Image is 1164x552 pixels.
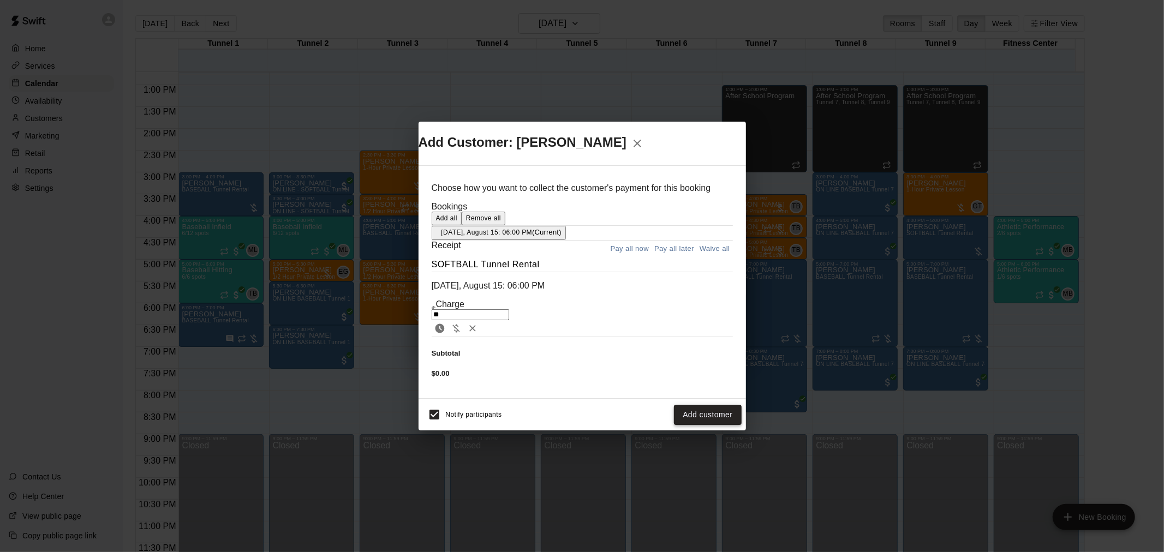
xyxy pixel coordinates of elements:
[432,226,566,240] button: Added - Collect Payment[DATE], August 15: 06:00 PM(Current)
[432,257,733,272] h6: SOFTBALL Tunnel Rental
[448,323,464,332] span: Waive payment
[419,133,746,154] h2: Add Customer: [PERSON_NAME]
[674,405,741,425] button: Add customer
[608,241,652,257] button: Pay all now
[462,212,505,226] button: Remove all
[432,241,461,257] label: Receipt
[432,212,462,226] button: Add all
[436,230,441,236] button: Added - Collect Payment
[432,183,733,193] p: Choose how you want to collect the customer's payment for this booking
[652,241,697,257] button: Pay all later
[697,241,733,257] button: Waive all
[432,369,733,377] h5: $0.00
[466,214,501,222] span: Remove all
[432,349,733,357] h5: Subtotal
[441,229,533,236] span: [DATE], August 15: 06:00 PM
[432,202,468,211] label: Bookings
[432,281,733,291] p: [DATE], August 15: 06:00 PM
[532,228,561,236] span: (Current)
[432,323,448,332] span: Pay now
[432,305,436,314] p: $
[432,299,469,309] span: Charge
[436,214,458,222] span: Add all
[446,411,502,419] span: Notify participants
[464,320,481,337] button: Remove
